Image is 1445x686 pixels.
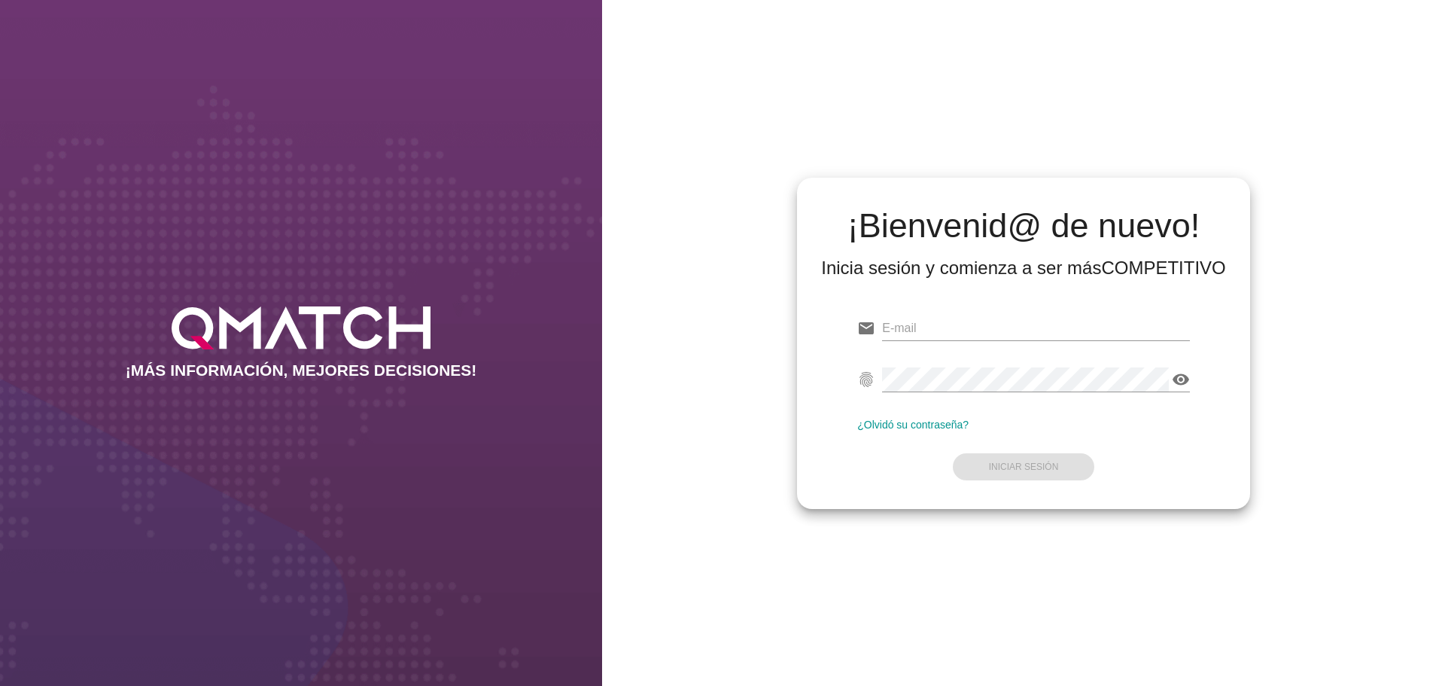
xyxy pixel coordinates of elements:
[821,256,1226,280] div: Inicia sesión y comienza a ser más
[857,419,969,431] a: ¿Olvidó su contraseña?
[857,370,875,389] i: fingerprint
[126,361,477,380] h2: ¡MÁS INFORMACIÓN, MEJORES DECISIONES!
[882,316,1190,340] input: E-mail
[857,319,875,337] i: email
[1172,370,1190,389] i: visibility
[821,208,1226,244] h2: ¡Bienvenid@ de nuevo!
[1101,258,1225,278] strong: COMPETITIVO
